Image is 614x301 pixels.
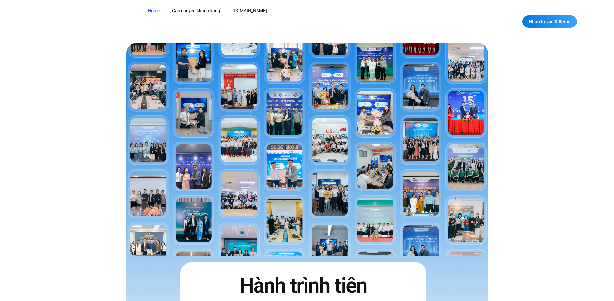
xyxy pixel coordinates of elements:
a: Nhận tư vấn & Demo [522,15,577,28]
a: Home [143,5,165,17]
span: Nhận tư vấn & Demo [529,19,570,24]
a: [DOMAIN_NAME] [228,5,272,17]
nav: Menu [143,5,393,17]
a: Câu chuyện khách hàng [167,5,225,17]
